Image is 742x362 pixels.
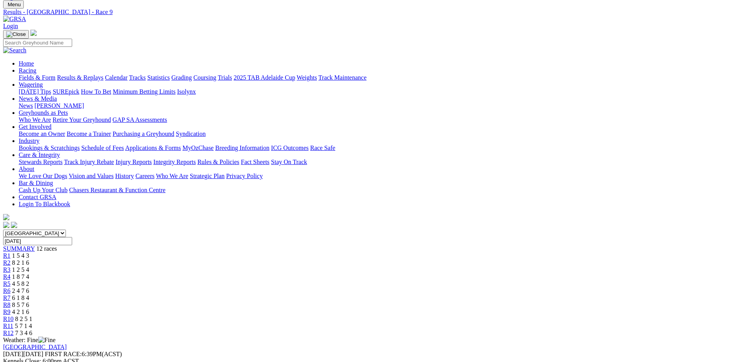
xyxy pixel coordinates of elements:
[19,194,56,200] a: Contact GRSA
[3,16,26,23] img: GRSA
[15,316,32,322] span: 8 2 5 1
[3,294,11,301] a: R7
[12,273,29,280] span: 1 8 7 4
[113,130,174,137] a: Purchasing a Greyhound
[19,123,51,130] a: Get Involved
[12,309,29,315] span: 4 2 1 6
[3,39,72,47] input: Search
[19,144,80,151] a: Bookings & Scratchings
[3,330,14,336] a: R12
[234,74,295,81] a: 2025 TAB Adelaide Cup
[115,159,152,165] a: Injury Reports
[3,316,14,322] span: R10
[177,88,196,95] a: Isolynx
[190,173,225,179] a: Strategic Plan
[3,47,27,54] img: Search
[310,144,335,151] a: Race Safe
[176,130,205,137] a: Syndication
[19,159,739,166] div: Care & Integrity
[38,337,55,344] img: Fine
[12,280,29,287] span: 4 5 8 2
[15,330,32,336] span: 7 3 4 6
[81,88,112,95] a: How To Bet
[19,166,34,172] a: About
[69,187,165,193] a: Chasers Restaurant & Function Centre
[15,323,32,329] span: 5 7 1 4
[19,130,739,137] div: Get Involved
[45,351,122,357] span: 6:39PM(ACST)
[271,144,308,151] a: ICG Outcomes
[11,222,17,228] img: twitter.svg
[147,74,170,81] a: Statistics
[3,351,43,357] span: [DATE]
[3,266,11,273] a: R3
[19,116,739,123] div: Greyhounds as Pets
[19,152,60,158] a: Care & Integrity
[19,201,70,207] a: Login To Blackbook
[12,294,29,301] span: 6 1 8 4
[182,144,214,151] a: MyOzChase
[3,337,55,343] span: Weather: Fine
[115,173,134,179] a: History
[3,301,11,308] span: R8
[135,173,154,179] a: Careers
[19,159,62,165] a: Stewards Reports
[3,252,11,259] span: R1
[19,173,67,179] a: We Love Our Dogs
[45,351,81,357] span: FIRST RACE:
[12,287,29,294] span: 2 4 7 6
[53,116,111,123] a: Retire Your Greyhound
[19,88,739,95] div: Wagering
[19,102,33,109] a: News
[3,237,72,245] input: Select date
[53,88,79,95] a: SUREpick
[19,173,739,180] div: About
[57,74,103,81] a: Results & Replays
[105,74,128,81] a: Calendar
[3,280,11,287] a: R5
[125,144,181,151] a: Applications & Forms
[3,323,13,329] a: R11
[19,144,739,152] div: Industry
[12,252,29,259] span: 1 5 4 3
[218,74,232,81] a: Trials
[197,159,239,165] a: Rules & Policies
[64,159,114,165] a: Track Injury Rebate
[19,88,51,95] a: [DATE] Tips
[129,74,146,81] a: Tracks
[12,266,29,273] span: 1 2 5 4
[3,30,29,39] button: Toggle navigation
[3,309,11,315] a: R9
[297,74,317,81] a: Weights
[3,273,11,280] a: R4
[34,102,84,109] a: [PERSON_NAME]
[19,180,53,186] a: Bar & Dining
[19,67,36,74] a: Racing
[19,74,55,81] a: Fields & Form
[19,130,65,137] a: Become an Owner
[19,137,39,144] a: Industry
[3,9,739,16] a: Results - [GEOGRAPHIC_DATA] - Race 9
[193,74,216,81] a: Coursing
[12,259,29,266] span: 8 2 1 6
[19,187,67,193] a: Cash Up Your Club
[113,116,167,123] a: GAP SA Assessments
[19,116,51,123] a: Who We Are
[3,245,35,252] a: SUMMARY
[19,187,739,194] div: Bar & Dining
[19,109,68,116] a: Greyhounds as Pets
[12,301,29,308] span: 8 5 7 6
[81,144,124,151] a: Schedule of Fees
[241,159,269,165] a: Fact Sheets
[36,245,57,252] span: 12 races
[19,74,739,81] div: Racing
[3,287,11,294] span: R6
[69,173,113,179] a: Vision and Values
[3,259,11,266] a: R2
